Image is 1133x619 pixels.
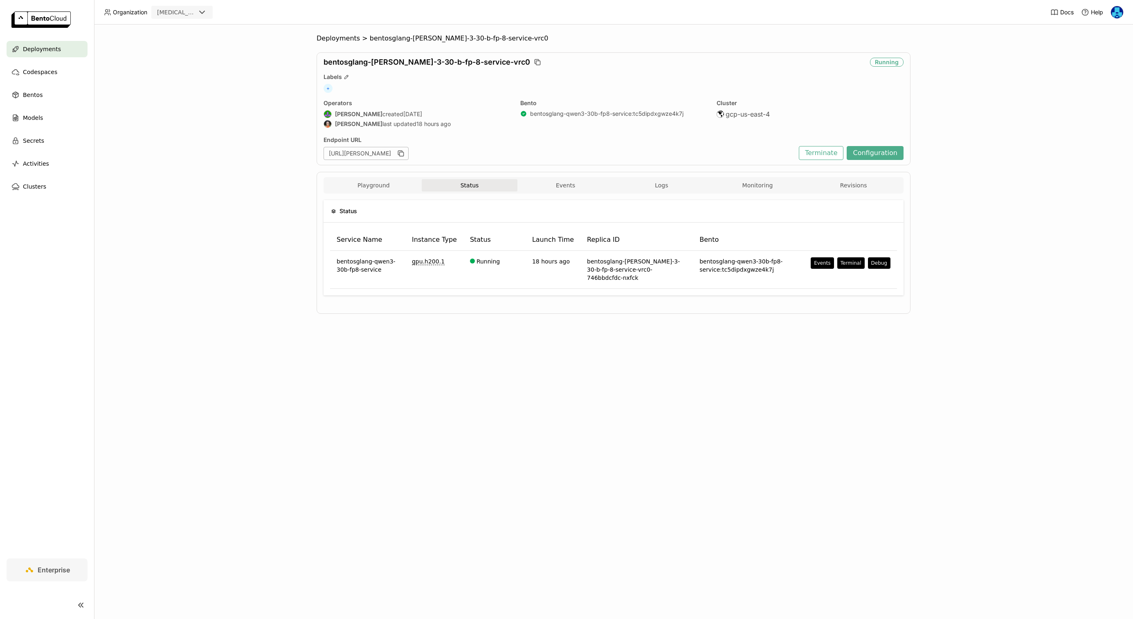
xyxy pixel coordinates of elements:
[837,257,865,269] button: Terminal
[317,34,910,43] nav: Breadcrumbs navigation
[7,155,88,172] a: Activities
[693,229,804,251] th: Bento
[726,110,770,118] span: gcp-us-east-4
[526,229,580,251] th: Launch Time
[23,113,43,123] span: Models
[324,110,510,118] div: created
[403,110,422,118] span: [DATE]
[335,120,382,128] strong: [PERSON_NAME]
[324,120,331,128] img: Sean Sheng
[324,110,331,118] img: Shenyang Zhao
[113,9,147,16] span: Organization
[463,251,526,289] td: Running
[23,44,61,54] span: Deployments
[38,566,70,574] span: Enterprise
[805,179,901,191] button: Revisions
[324,84,333,93] span: +
[7,64,88,80] a: Codespaces
[1060,9,1074,16] span: Docs
[7,87,88,103] a: Bentos
[870,58,904,67] div: Running
[339,207,357,216] span: Status
[520,99,707,107] div: Bento
[416,120,451,128] span: 18 hours ago
[7,41,88,57] a: Deployments
[868,257,890,269] button: Debug
[337,257,399,274] span: bentosglang-qwen3-30b-fp8-service
[532,258,570,265] span: 18 hours ago
[710,179,806,191] button: Monitoring
[7,110,88,126] a: Models
[530,110,683,117] a: bentosglang-qwen3-30b-fp8-service:tc5dipdxgwze4k7j
[1050,8,1074,16] a: Docs
[799,146,843,160] button: Terminate
[580,251,693,289] td: bentosglang-[PERSON_NAME]-3-30-b-fp-8-service-vrc0-746bbdcfdc-nxfck
[324,120,510,128] div: last updated
[811,257,834,269] button: Events
[7,133,88,149] a: Secrets
[23,67,57,77] span: Codespaces
[370,34,549,43] span: bentosglang-[PERSON_NAME]-3-30-b-fp-8-service-vrc0
[23,159,49,169] span: Activities
[1111,6,1123,18] img: Yi Guo
[11,11,71,28] img: logo
[422,179,518,191] button: Status
[405,229,463,251] th: Instance Type
[317,34,360,43] span: Deployments
[580,229,693,251] th: Replica ID
[7,558,88,581] a: Enterprise
[814,260,831,266] div: Events
[330,229,405,251] th: Service Name
[23,136,44,146] span: Secrets
[360,34,370,43] span: >
[717,99,904,107] div: Cluster
[463,229,526,251] th: Status
[335,110,382,118] strong: [PERSON_NAME]
[517,179,614,191] button: Events
[1081,8,1103,16] div: Help
[326,179,422,191] button: Playground
[1091,9,1103,16] span: Help
[324,147,409,160] div: [URL][PERSON_NAME]
[23,90,43,100] span: Bentos
[23,182,46,191] span: Clusters
[847,146,904,160] button: Configuration
[196,9,197,17] input: Selected revia.
[324,99,510,107] div: Operators
[324,58,530,67] span: bentosglang-[PERSON_NAME]-3-30-b-fp-8-service-vrc0
[324,136,795,144] div: Endpoint URL
[157,8,196,16] div: [MEDICAL_DATA]
[655,182,668,189] span: Logs
[412,258,445,265] span: gpu.h200.1
[324,73,904,81] div: Labels
[693,251,804,289] td: bentosglang-qwen3-30b-fp8-service:tc5dipdxgwze4k7j
[7,178,88,195] a: Clusters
